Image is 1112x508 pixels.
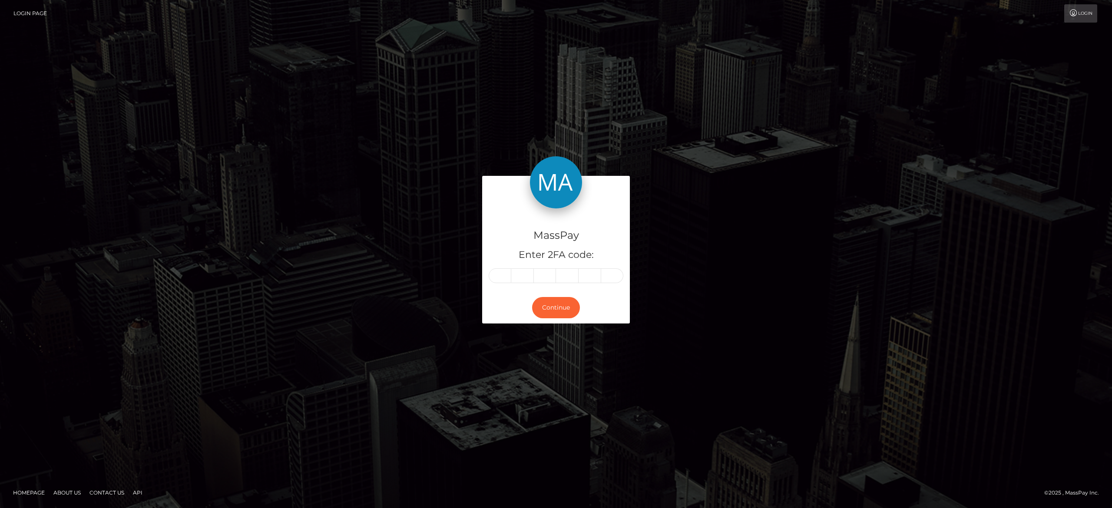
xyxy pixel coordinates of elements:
a: Login [1064,4,1097,23]
a: Contact Us [86,486,128,499]
a: Homepage [10,486,48,499]
button: Continue [532,297,580,318]
h4: MassPay [489,228,623,243]
a: API [129,486,146,499]
a: About Us [50,486,84,499]
a: Login Page [13,4,47,23]
img: MassPay [530,156,582,208]
h5: Enter 2FA code: [489,248,623,262]
div: © 2025 , MassPay Inc. [1044,488,1105,498]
